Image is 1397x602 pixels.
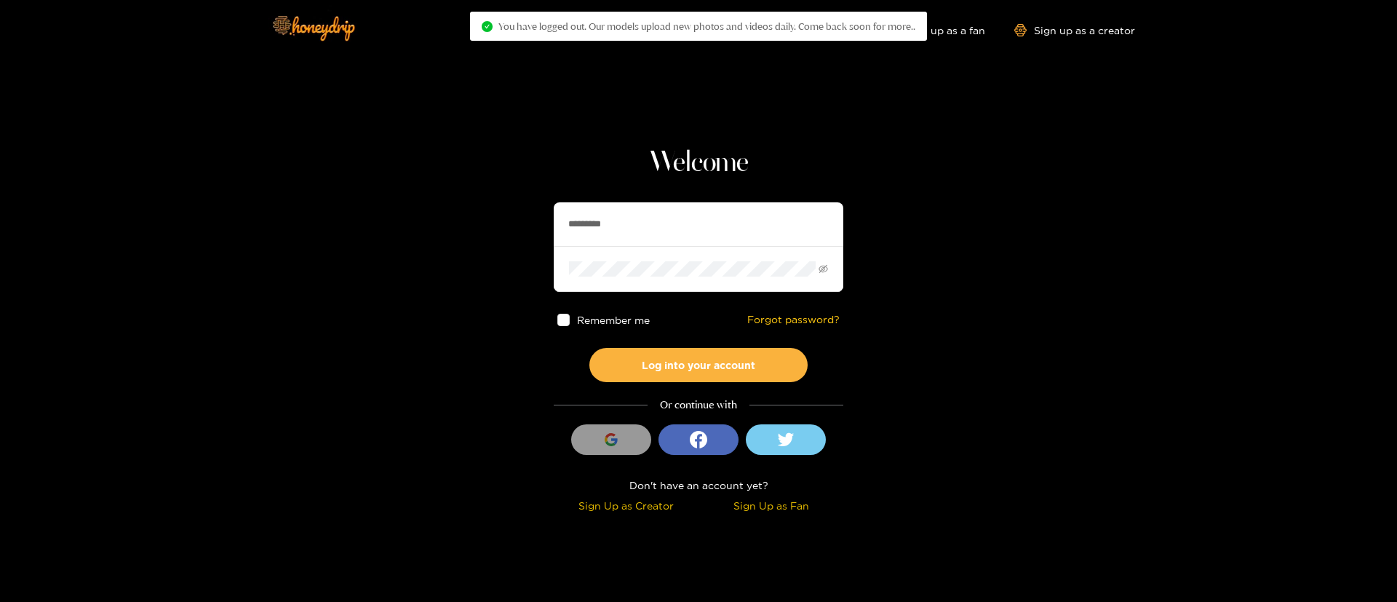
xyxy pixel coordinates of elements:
a: Sign up as a creator [1014,24,1135,36]
div: Or continue with [554,397,843,413]
button: Log into your account [589,348,808,382]
h1: Welcome [554,146,843,181]
span: You have logged out. Our models upload new photos and videos daily. Come back soon for more.. [498,20,915,32]
a: Forgot password? [747,314,840,326]
span: Remember me [577,314,650,325]
div: Don't have an account yet? [554,477,843,494]
a: Sign up as a fan [885,24,985,36]
span: check-circle [482,21,493,32]
div: Sign Up as Fan [702,497,840,514]
span: eye-invisible [819,264,828,274]
div: Sign Up as Creator [557,497,695,514]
